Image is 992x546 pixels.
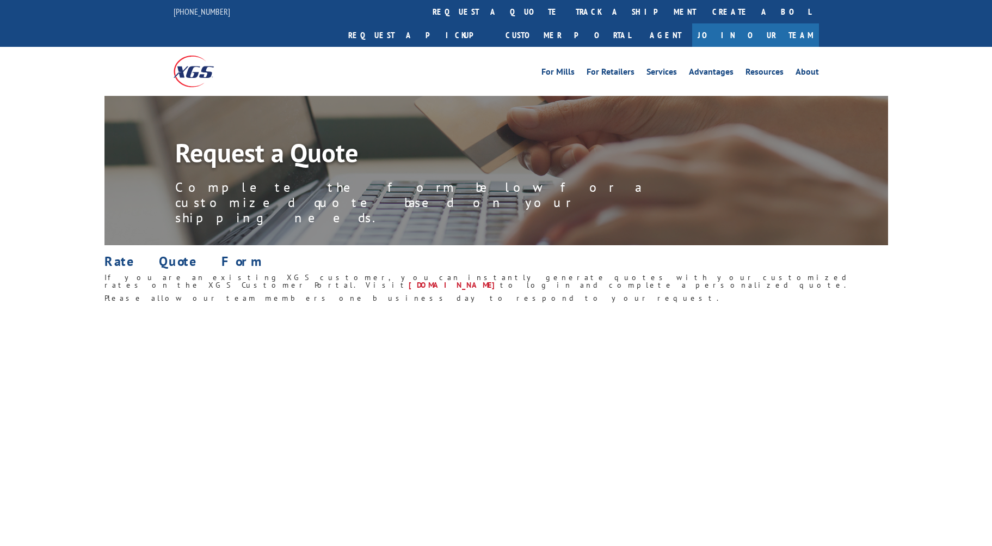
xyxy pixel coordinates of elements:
a: For Mills [541,68,575,80]
h6: Please allow our team members one business day to respond to your request. [104,294,888,307]
h1: Request a Quote [175,139,665,171]
p: Complete the form below for a customized quote based on your shipping needs. [175,180,665,226]
a: For Retailers [587,68,634,80]
a: Agent [639,23,692,47]
h1: Rate Quote Form [104,255,888,274]
a: Resources [745,68,784,80]
a: Services [646,68,677,80]
a: About [796,68,819,80]
a: Join Our Team [692,23,819,47]
a: Customer Portal [497,23,639,47]
a: Request a pickup [340,23,497,47]
a: [PHONE_NUMBER] [174,6,230,17]
a: [DOMAIN_NAME] [409,280,500,290]
span: If you are an existing XGS customer, you can instantly generate quotes with your customized rates... [104,272,850,290]
span: to log in and complete a personalized quote. [500,280,849,290]
a: Advantages [689,68,734,80]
